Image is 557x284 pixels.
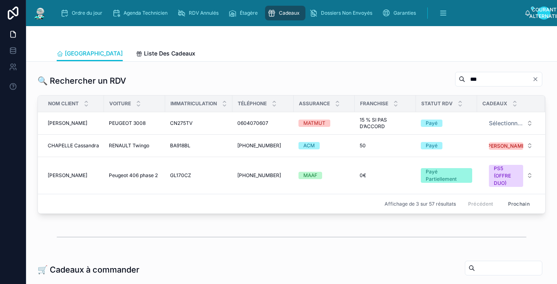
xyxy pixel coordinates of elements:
[502,197,535,210] button: Prochain
[57,46,123,62] a: [GEOGRAPHIC_DATA]
[494,165,518,187] div: PS5 (OFFRE DUO)
[482,161,539,190] button: Bouton de sélection
[265,6,305,20] a: Cadeaux
[360,142,411,149] a: 50
[109,142,149,149] span: RENAULT Twingo
[360,172,366,179] span: 0€
[303,172,317,179] div: MAAF
[109,142,160,149] a: RENAULT Twingo
[170,142,190,149] span: BA918BL
[421,168,472,183] a: Payé Partiellement
[279,10,300,16] span: Cadeaux
[109,172,160,179] a: Peugeot 406 phase 2
[109,120,160,126] a: PEUGEOT 3008
[237,142,281,149] span: [PHONE_NUMBER]
[360,100,388,107] span: Franchise
[360,142,366,149] span: 50
[489,119,523,127] span: Sélectionnez un cadeau
[124,10,168,16] span: Agenda Technicien
[237,172,289,179] a: [PHONE_NUMBER]
[170,120,228,126] a: CN275TV
[385,201,456,207] span: Affichage de 3 sur 57 résultats
[109,120,146,126] span: PEUGEOT 3008
[48,120,99,126] a: [PERSON_NAME]
[58,6,108,20] a: Ordre du jour
[486,142,526,150] div: [PERSON_NAME]
[170,172,228,179] a: GL170CZ
[298,172,350,179] a: MAAF
[532,76,542,82] button: Clair
[303,142,315,149] div: ACM
[136,46,195,62] a: Liste Des Cadeaux
[299,100,330,107] span: Assurance
[170,172,191,179] span: GL170CZ
[33,7,47,20] img: Logo de l’application
[421,142,472,149] a: Payé
[360,172,411,179] a: 0€
[72,10,102,16] span: Ordre du jour
[144,49,195,58] span: Liste Des Cadeaux
[482,138,539,153] button: Bouton de sélection
[48,172,87,179] span: [PERSON_NAME]
[426,142,438,149] div: Payé
[109,100,131,107] span: Voiture
[482,115,540,131] a: Bouton de sélection
[380,6,422,20] a: Garanties
[48,142,99,149] a: CHAPELLE Cassandra
[482,100,507,107] span: Cadeaux
[421,120,472,127] a: Payé
[482,116,539,131] button: Bouton de sélection
[237,120,289,126] a: 0604070607
[421,100,453,107] span: Statut RDV
[170,120,192,126] span: CN275TV
[298,120,350,127] a: MATMUT
[237,120,268,126] span: 0604070607
[237,142,289,149] a: [PHONE_NUMBER]
[170,142,228,149] a: BA918BL
[298,142,350,149] a: ACM
[38,264,139,275] h1: 🛒 Cadeaux à commander
[321,10,372,16] span: Dossiers Non Envoyés
[482,138,540,153] a: Bouton de sélection
[109,172,158,179] span: Peugeot 406 phase 2
[238,100,267,107] span: Téléphone
[360,117,411,130] a: 15 % SI PAS D’ACCORD
[110,6,173,20] a: Agenda Technicien
[426,120,438,127] div: Payé
[240,10,258,16] span: Étagère
[426,168,467,183] div: Payé Partiellement
[303,120,325,127] div: MATMUT
[189,10,219,16] span: RDV Annulés
[237,172,281,179] span: [PHONE_NUMBER]
[226,6,263,20] a: Étagère
[38,75,126,87] h1: 🔍 Rechercher un RDV
[48,100,79,107] span: Nom Client
[482,160,540,191] a: Bouton de sélection
[175,6,224,20] a: RDV Annulés
[54,4,524,22] div: contenu défilant
[48,172,99,179] a: [PERSON_NAME]
[65,49,123,58] span: [GEOGRAPHIC_DATA]
[393,10,416,16] span: Garanties
[48,120,87,126] span: [PERSON_NAME]
[170,100,217,107] span: Immatriculation
[307,6,378,20] a: Dossiers Non Envoyés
